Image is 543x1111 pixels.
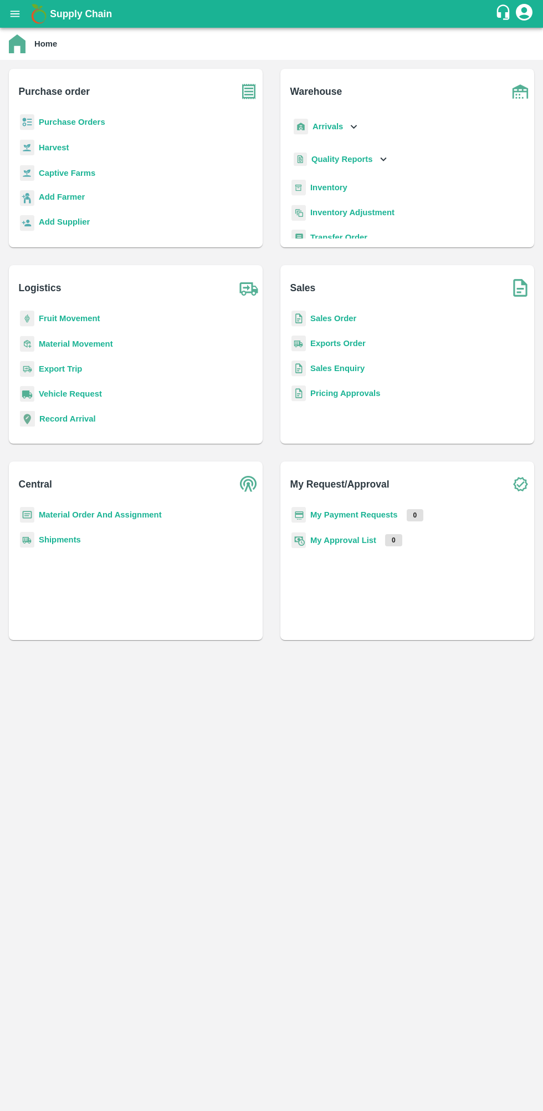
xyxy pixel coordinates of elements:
a: Inventory [310,183,347,192]
img: material [20,336,34,352]
img: shipments [291,336,306,352]
a: Add Supplier [39,216,90,231]
div: account of current user [514,2,534,26]
img: payment [291,507,306,523]
div: Quality Reports [291,148,390,171]
b: My Request/Approval [290,476,390,492]
a: Fruit Movement [39,314,100,323]
b: Home [34,39,57,48]
a: Purchase Orders [39,118,105,126]
img: reciept [20,114,34,130]
button: open drawer [2,1,28,27]
img: centralMaterial [20,507,34,523]
a: Pricing Approvals [310,389,380,398]
img: whInventory [291,180,306,196]
img: harvest [20,165,34,181]
img: check [506,470,534,498]
a: Material Order And Assignment [39,510,162,519]
img: sales [291,385,306,402]
img: inventory [291,205,306,221]
img: truck [235,274,263,302]
img: whArrival [294,119,308,135]
a: Sales Enquiry [310,364,365,373]
img: delivery [20,361,34,377]
img: soSales [506,274,534,302]
img: vehicle [20,386,34,402]
a: Record Arrival [39,414,96,423]
b: Add Supplier [39,217,90,226]
img: farmer [20,190,34,206]
img: sales [291,361,306,377]
img: sales [291,311,306,327]
img: shipments [20,532,34,548]
img: purchase [235,78,263,105]
img: central [235,470,263,498]
img: recordArrival [20,411,35,427]
b: Quality Reports [311,155,373,164]
img: whTransfer [291,230,306,246]
p: 0 [385,534,402,546]
b: Central [19,476,52,492]
b: Add Farmer [39,192,85,201]
b: Sales [290,280,316,296]
a: Shipments [39,535,81,544]
b: Purchase order [19,84,90,99]
img: warehouse [506,78,534,105]
a: Inventory Adjustment [310,208,395,217]
a: Captive Farms [39,169,95,177]
b: Warehouse [290,84,342,99]
b: Arrivals [313,122,343,131]
a: My Payment Requests [310,510,398,519]
img: fruit [20,311,34,327]
a: Supply Chain [50,6,495,22]
a: My Approval List [310,536,376,545]
a: Export Trip [39,364,82,373]
img: logo [28,3,50,25]
a: Material Movement [39,339,113,348]
a: Sales Order [310,314,356,323]
img: supplier [20,215,34,231]
img: home [9,34,25,53]
div: customer-support [495,4,514,24]
div: Arrivals [291,114,360,139]
a: Harvest [39,143,69,152]
b: Logistics [19,280,62,296]
a: Transfer Order [310,233,367,242]
a: Add Farmer [39,191,85,206]
img: harvest [20,139,34,156]
a: Vehicle Request [39,389,102,398]
img: qualityReport [294,153,307,166]
p: 0 [407,509,424,521]
a: Exports Order [310,339,366,348]
img: approval [291,532,306,549]
b: Supply Chain [50,8,112,19]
